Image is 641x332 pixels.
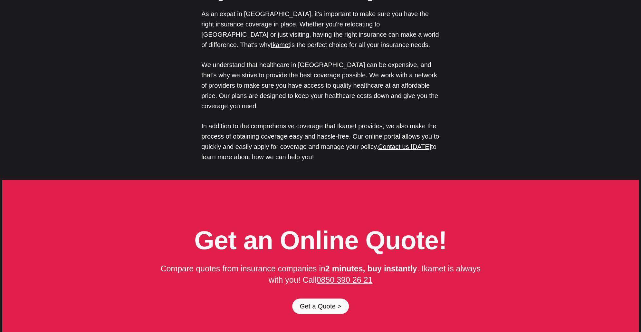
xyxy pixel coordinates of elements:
p: As an expat in [GEOGRAPHIC_DATA], it's important to make sure you have the right insurance covera... [201,9,440,50]
span: . Ikamet is always with you! Call [269,264,483,284]
p: In addition to the comprehensive coverage that Ikamet provides, we also make the process of obtai... [201,121,440,162]
a: Ikamet [271,41,290,48]
a: Get a Quote > [292,298,349,314]
strong: Get an Online Quote! [194,226,447,255]
strong: 2 minutes, buy instantly [325,264,417,273]
span: Compare quotes from insurance companies in [160,264,325,273]
a: Contact us [DATE] [378,143,431,150]
p: We understand that healthcare in [GEOGRAPHIC_DATA] can be expensive, and that’s why we strive to ... [201,60,440,111]
a: 0850 390 26 21 [316,275,372,284]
